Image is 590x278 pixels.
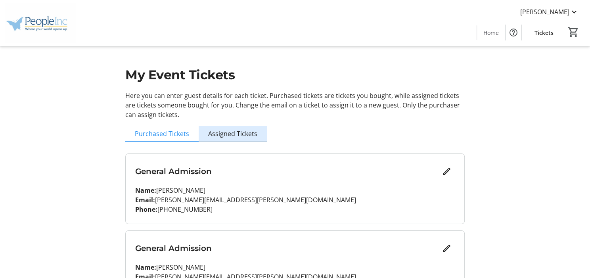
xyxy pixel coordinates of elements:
[477,25,505,40] a: Home
[135,195,455,205] p: [PERSON_NAME][EMAIL_ADDRESS][PERSON_NAME][DOMAIN_NAME]
[528,25,560,40] a: Tickets
[135,242,439,254] h3: General Admission
[483,29,499,37] span: Home
[566,25,580,39] button: Cart
[135,186,455,195] p: [PERSON_NAME]
[208,130,257,137] span: Assigned Tickets
[135,165,439,177] h3: General Admission
[125,91,465,119] p: Here you can enter guest details for each ticket. Purchased tickets are tickets you bought, while...
[135,196,155,204] strong: Email:
[439,240,455,256] button: Edit
[5,3,75,43] img: People Inc.'s Logo
[135,130,189,137] span: Purchased Tickets
[135,205,455,214] p: [PHONE_NUMBER]
[439,163,455,179] button: Edit
[520,7,569,17] span: [PERSON_NAME]
[135,205,157,214] strong: Phone:
[514,6,585,18] button: [PERSON_NAME]
[506,25,521,40] button: Help
[135,263,455,272] p: [PERSON_NAME]
[135,263,156,272] strong: Name:
[534,29,554,37] span: Tickets
[135,186,156,195] strong: Name:
[125,65,465,84] h1: My Event Tickets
